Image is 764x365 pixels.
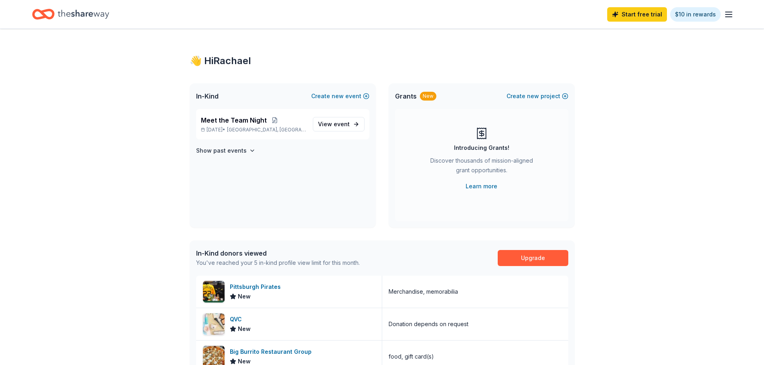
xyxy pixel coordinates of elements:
[190,54,575,67] div: 👋 Hi Rachael
[196,248,360,258] div: In-Kind donors viewed
[230,282,284,292] div: Pittsburgh Pirates
[230,347,315,357] div: Big Burrito Restaurant Group
[203,313,225,335] img: Image for QVC
[607,7,667,22] a: Start free trial
[498,250,568,266] a: Upgrade
[466,181,497,191] a: Learn more
[334,121,350,127] span: event
[454,143,509,153] div: Introducing Grants!
[196,91,219,101] span: In-Kind
[201,115,267,125] span: Meet the Team Night
[230,315,251,324] div: QVC
[238,324,251,334] span: New
[196,258,360,268] div: You've reached your 5 in-kind profile view limit for this month.
[507,91,568,101] button: Createnewproject
[420,92,436,101] div: New
[670,7,721,22] a: $10 in rewards
[196,146,247,155] h4: Show past events
[196,146,255,155] button: Show past events
[427,156,536,178] div: Discover thousands of mission-aligned grant opportunities.
[203,281,225,302] img: Image for Pittsburgh Pirates
[32,5,109,24] a: Home
[227,127,306,133] span: [GEOGRAPHIC_DATA], [GEOGRAPHIC_DATA]
[238,292,251,301] span: New
[389,319,468,329] div: Donation depends on request
[313,117,365,131] a: View event
[201,127,306,133] p: [DATE] •
[318,119,350,129] span: View
[527,91,539,101] span: new
[389,287,458,296] div: Merchandise, memorabilia
[332,91,344,101] span: new
[389,352,434,361] div: food, gift card(s)
[311,91,369,101] button: Createnewevent
[395,91,417,101] span: Grants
